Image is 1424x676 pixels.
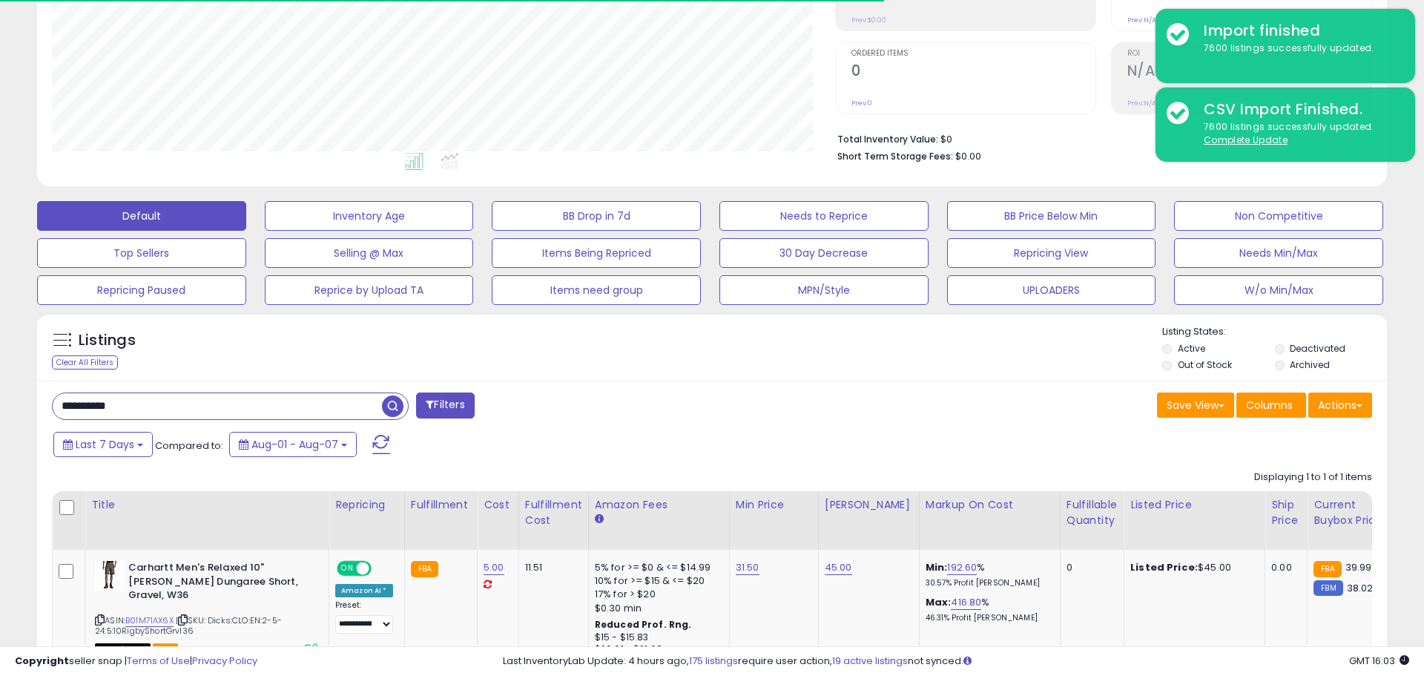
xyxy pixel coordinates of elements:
[851,62,1095,82] h2: 0
[595,618,692,631] b: Reduced Prof. Rng.
[37,275,246,305] button: Repricing Paused
[1162,325,1386,339] p: Listing States:
[1345,560,1372,574] span: 39.99
[947,201,1156,231] button: BB Price Below Min
[1271,497,1301,528] div: Ship Price
[1193,42,1404,56] div: 7600 listings successfully updated.
[484,560,504,575] a: 5.00
[1178,358,1232,371] label: Out of Stock
[851,16,886,24] small: Prev: $0.00
[947,238,1156,268] button: Repricing View
[926,596,1049,623] div: %
[595,631,718,644] div: $15 - $15.83
[926,497,1054,513] div: Markup on Cost
[1174,275,1383,305] button: W/o Min/Max
[595,588,718,601] div: 17% for > $20
[91,497,323,513] div: Title
[1236,393,1306,418] button: Columns
[1290,342,1345,355] label: Deactivated
[837,133,938,145] b: Total Inventory Value:
[595,513,604,526] small: Amazon Fees.
[1308,393,1372,418] button: Actions
[595,602,718,615] div: $0.30 min
[1067,561,1112,574] div: 0
[851,50,1095,58] span: Ordered Items
[736,497,812,513] div: Min Price
[595,643,718,656] div: $20.01 - $21.68
[79,330,136,351] h5: Listings
[411,497,471,513] div: Fulfillment
[926,595,952,609] b: Max:
[492,238,701,268] button: Items Being Repriced
[192,654,257,668] a: Privacy Policy
[1174,238,1383,268] button: Needs Min/Max
[1193,20,1404,42] div: Import finished
[1127,99,1156,108] small: Prev: N/A
[229,432,357,457] button: Aug-01 - Aug-07
[335,600,393,634] div: Preset:
[595,561,718,574] div: 5% for >= $0 & <= $14.99
[926,560,948,574] b: Min:
[369,562,393,575] span: OFF
[265,238,474,268] button: Selling @ Max
[15,654,257,669] div: seller snap | |
[338,562,357,575] span: ON
[153,643,178,656] span: FBA
[1193,120,1404,148] div: 7600 listings successfully updated.
[484,497,512,513] div: Cost
[1174,201,1383,231] button: Non Competitive
[689,654,738,668] a: 175 listings
[736,560,759,575] a: 31.50
[951,595,981,610] a: 416.80
[1204,134,1288,146] u: Complete Update
[1290,358,1330,371] label: Archived
[825,560,852,575] a: 45.00
[947,560,977,575] a: 192.60
[595,574,718,588] div: 10% for >= $15 & <= $20
[37,201,246,231] button: Default
[719,238,929,268] button: 30 Day Decrease
[719,275,929,305] button: MPN/Style
[926,561,1049,588] div: %
[53,432,153,457] button: Last 7 Days
[128,561,309,606] b: Carhartt Men's Relaxed 10" [PERSON_NAME] Dungaree Short, Gravel, W36
[95,643,151,656] span: All listings that are currently out of stock and unavailable for purchase on Amazon
[825,497,913,513] div: [PERSON_NAME]
[1271,561,1296,574] div: 0.00
[1313,580,1342,596] small: FBM
[1127,16,1156,24] small: Prev: N/A
[127,654,190,668] a: Terms of Use
[851,99,872,108] small: Prev: 0
[265,201,474,231] button: Inventory Age
[1193,99,1404,120] div: CSV Import Finished.
[416,393,474,419] button: Filters
[52,355,118,370] div: Clear All Filters
[503,654,1409,669] div: Last InventoryLab Update: 4 hours ago, require user action, not synced.
[1127,50,1371,58] span: ROI
[95,561,317,654] div: ASIN:
[1254,470,1372,485] div: Displaying 1 to 1 of 1 items
[15,654,69,668] strong: Copyright
[95,614,282,637] span: | SKU: Dicks:CLO:EN:2-5-24:5:10RigbyShortGrvl36
[832,654,908,668] a: 19 active listings
[1130,497,1259,513] div: Listed Price
[595,497,723,513] div: Amazon Fees
[719,201,929,231] button: Needs to Reprice
[1313,497,1390,528] div: Current Buybox Price
[251,437,338,452] span: Aug-01 - Aug-07
[837,150,953,163] b: Short Term Storage Fees:
[155,439,223,453] span: Compared to:
[1178,342,1205,355] label: Active
[1246,398,1293,413] span: Columns
[1130,561,1253,574] div: $45.00
[492,201,701,231] button: BB Drop in 7d
[76,437,134,452] span: Last 7 Days
[492,275,701,305] button: Items need group
[525,561,577,574] div: 11.51
[1130,560,1198,574] b: Listed Price:
[926,613,1049,623] p: 46.31% Profit [PERSON_NAME]
[1313,561,1341,577] small: FBA
[955,149,981,163] span: $0.00
[1349,654,1409,668] span: 2025-08-15 16:03 GMT
[37,238,246,268] button: Top Sellers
